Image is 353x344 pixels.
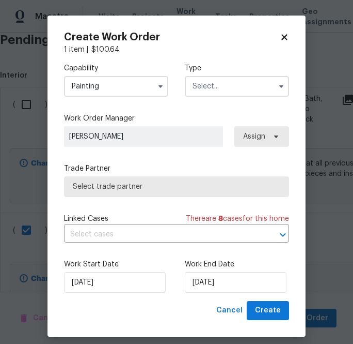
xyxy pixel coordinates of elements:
[186,214,289,224] span: There are case s for this home
[185,63,289,73] label: Type
[275,80,287,93] button: Show options
[64,44,289,55] div: 1 item |
[64,32,280,42] h2: Create Work Order
[64,272,166,293] input: M/D/YYYY
[73,182,280,192] span: Select trade partner
[64,227,260,243] input: Select cases
[64,76,168,97] input: Select...
[64,163,289,174] label: Trade Partner
[64,63,168,73] label: Capability
[255,304,281,317] span: Create
[276,228,290,242] button: Open
[185,259,289,270] label: Work End Date
[216,304,243,317] span: Cancel
[247,301,289,320] button: Create
[64,214,108,224] span: Linked Cases
[212,301,247,320] button: Cancel
[64,113,289,124] label: Work Order Manager
[218,215,223,222] span: 8
[154,80,167,93] button: Show options
[185,272,286,293] input: M/D/YYYY
[69,131,218,142] span: [PERSON_NAME]
[64,259,168,270] label: Work Start Date
[243,131,265,142] span: Assign
[91,46,120,53] span: $ 100.64
[185,76,289,97] input: Select...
